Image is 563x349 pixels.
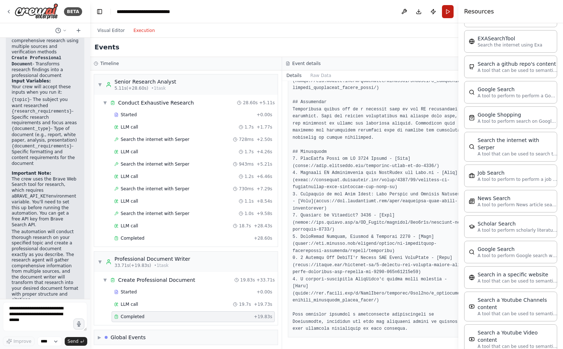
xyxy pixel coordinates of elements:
[239,301,251,307] span: 19.7s
[121,198,138,204] span: LLM call
[114,85,148,91] span: 5.11s (+28.60s)
[239,223,251,229] span: 18.7s
[12,109,79,126] li: - Specific research requirements and focus areas
[478,227,558,233] p: A tool to perform scholarly literature search with a search_query.
[478,296,558,311] div: Search a Youtube Channels content
[245,124,254,130] span: 1.7s
[464,7,494,16] h4: Resources
[478,220,558,227] div: Scholar Search
[121,149,138,155] span: LLM call
[478,253,558,259] p: A tool to perform Google search with a search_query.
[254,314,272,320] span: + 19.83s
[12,97,30,102] code: {topic}
[121,112,137,118] span: Started
[240,277,255,283] span: 19.83s
[12,126,51,131] code: {document_type}
[292,61,321,66] h3: Event details
[114,255,190,263] div: Professional Document Writer
[121,235,144,241] span: Completed
[469,275,475,280] img: WebsiteSearchTool
[239,186,254,192] span: 730ms
[257,137,272,142] span: + 2.50s
[121,223,138,229] span: LLM call
[3,337,35,346] button: Improve
[469,336,475,342] img: YoutubeVideoSearchTool
[118,99,194,106] div: Conduct Exhaustive Research
[110,334,146,341] div: Global Events
[478,93,558,99] p: A tool to perform to perform a Google search with a search_query.
[94,42,119,52] h2: Events
[12,97,79,109] li: - The subject you want researched
[469,89,475,95] img: SerpApiGoogleSearchTool
[12,26,79,55] li: - Performs comprehensive research using multiple sources and verification methods
[121,211,189,216] span: Search the internet with Serper
[469,64,475,70] img: GithubSearchTool
[257,211,272,216] span: + 9.58s
[478,111,558,118] div: Google Shopping
[73,318,84,329] button: Click to speak your automation idea
[239,137,254,142] span: 728ms
[478,42,542,48] p: Search the internet using Exa
[259,100,275,106] span: + 5.11s
[257,161,272,167] span: + 5.21s
[254,235,272,241] span: + 28.60s
[256,277,275,283] span: + 33.71s
[478,271,558,278] div: Search in a specific website
[12,229,79,303] p: The automation will conduct thorough research on your specified topic and create a professional d...
[257,289,272,295] span: + 0.00s
[478,329,558,344] div: Search a Youtube Video content
[121,161,189,167] span: Search the internet with Serper
[478,35,542,42] div: EXASearchTool
[12,56,61,67] code: Create Professional Document
[254,223,272,229] span: + 28.43s
[12,143,79,166] li: - Specific formatting and content requirements for the document
[94,7,105,17] button: Hide left sidebar
[12,171,51,176] strong: Important Note:
[52,26,70,35] button: Switch to previous chat
[469,38,475,44] img: EXASearchTool
[469,173,475,179] img: SerplyJobSearchTool
[469,115,475,121] img: SerpApiGoogleShoppingTool
[121,289,137,295] span: Started
[478,202,558,208] p: A tool to perform News article search with a search_query.
[121,186,189,192] span: Search the internet with Serper
[245,198,254,204] span: 1.1s
[245,149,254,155] span: 1.7s
[478,86,558,93] div: Google Search
[239,161,254,167] span: 943ms
[478,311,558,317] p: A tool that can be used to semantic search a query from a Youtube Channels content.
[469,144,475,150] img: SerperDevTool
[14,194,48,199] code: BRAVE_API_KEY
[12,126,79,143] li: - Type of document (e.g., report, white paper, analysis, presentation)
[114,263,151,268] span: 33.71s (+19.83s)
[478,60,558,68] div: Search a github repo's content
[478,278,558,284] p: A tool that can be used to semantic search a query from a specific URL content.
[257,186,272,192] span: + 7.29s
[68,338,79,344] span: Send
[15,3,58,20] img: Logo
[12,55,79,78] li: - Transforms research findings into a professional document
[12,84,79,96] p: Your crew will accept these inputs when you run it:
[64,7,82,16] div: BETA
[245,174,254,179] span: 1.2s
[121,301,138,307] span: LLM call
[13,338,31,344] span: Improve
[478,68,558,73] p: A tool that can be used to semantic search a query from a github repo's content. This is not the ...
[478,176,558,182] p: A tool to perform to perform a job search in the [GEOGRAPHIC_DATA] with a search_query.
[257,174,272,179] span: + 6.46s
[121,314,144,320] span: Completed
[306,70,336,81] button: Raw Data
[118,276,195,284] div: Create Professional Document
[12,144,72,149] code: {document_requirements}
[469,249,475,255] img: SerplyWebSearchTool
[282,70,306,81] button: Details
[93,26,129,35] button: Visual Editor
[478,195,558,202] div: News Search
[478,169,558,176] div: Job Search
[12,176,79,228] p: The crew uses the Brave Web Search tool for research, which requires a environment variable. You'...
[478,118,558,124] p: A tool to perform search on Google shopping with a search_query.
[121,174,138,179] span: LLM call
[478,151,558,157] p: A tool that can be used to search the internet with a search_query. Supports different search typ...
[12,109,72,114] code: {research_requirements}
[98,334,101,340] span: ▶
